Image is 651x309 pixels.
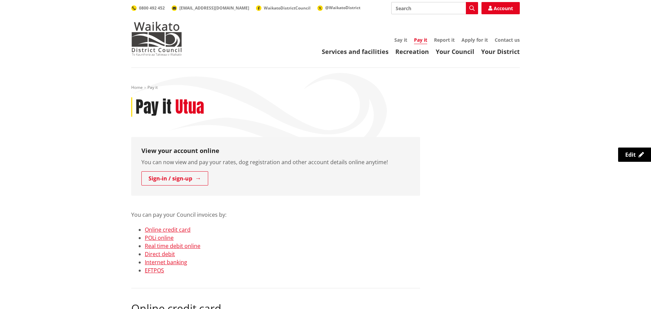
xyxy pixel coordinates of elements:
[145,250,175,258] a: Direct debit
[436,47,474,56] a: Your Council
[131,22,182,56] img: Waikato District Council - Te Kaunihera aa Takiwaa o Waikato
[145,258,187,266] a: Internet banking
[131,85,520,91] nav: breadcrumb
[395,47,429,56] a: Recreation
[131,202,420,219] p: You can pay your Council invoices by:
[141,158,410,166] p: You can now view and pay your rates, dog registration and other account details online anytime!
[172,5,249,11] a: [EMAIL_ADDRESS][DOMAIN_NAME]
[131,84,143,90] a: Home
[139,5,165,11] span: 0800 492 452
[179,5,249,11] span: [EMAIL_ADDRESS][DOMAIN_NAME]
[264,5,311,11] span: WaikatoDistrictCouncil
[322,47,389,56] a: Services and facilities
[145,267,164,274] a: EFTPOS
[141,171,208,186] a: Sign-in / sign-up
[434,37,455,43] a: Report it
[147,84,158,90] span: Pay it
[481,47,520,56] a: Your District
[618,148,651,162] a: Edit
[394,37,407,43] a: Say it
[481,2,520,14] a: Account
[145,226,191,233] a: Online credit card
[145,242,200,250] a: Real time debit online
[317,5,360,11] a: @WaikatoDistrict
[325,5,360,11] span: @WaikatoDistrict
[495,37,520,43] a: Contact us
[461,37,488,43] a: Apply for it
[145,234,174,242] a: POLi online
[391,2,478,14] input: Search input
[141,147,410,155] h3: View your account online
[625,151,636,158] span: Edit
[414,37,427,44] a: Pay it
[256,5,311,11] a: WaikatoDistrictCouncil
[175,97,204,117] h2: Utua
[131,5,165,11] a: 0800 492 452
[136,97,172,117] h1: Pay it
